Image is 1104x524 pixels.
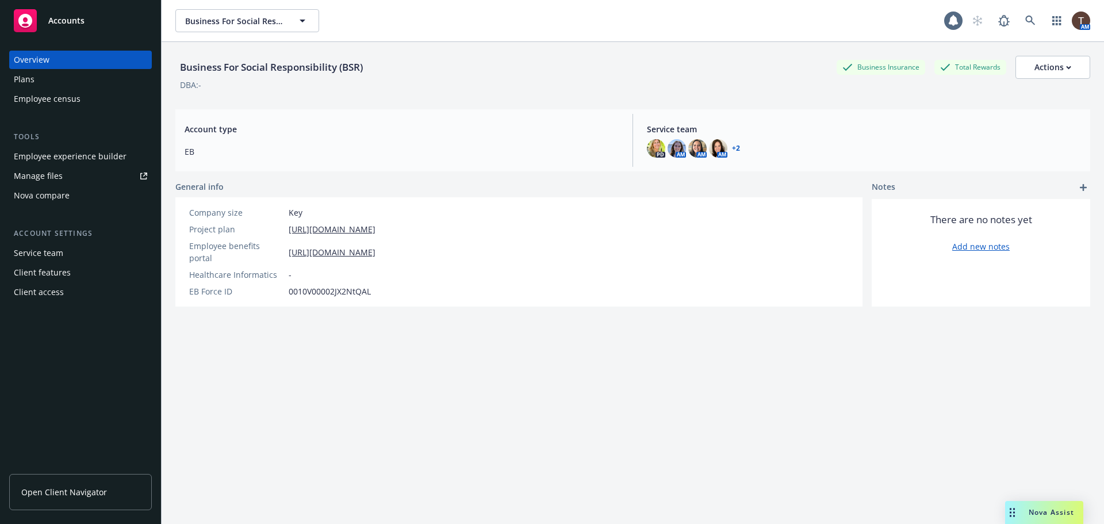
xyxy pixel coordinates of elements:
[185,146,619,158] span: EB
[185,123,619,135] span: Account type
[668,139,686,158] img: photo
[647,139,665,158] img: photo
[1019,9,1042,32] a: Search
[9,5,152,37] a: Accounts
[175,181,224,193] span: General info
[175,9,319,32] button: Business For Social Responsibility (BSR)
[688,139,707,158] img: photo
[1005,501,1083,524] button: Nova Assist
[189,240,284,264] div: Employee benefits portal
[732,145,740,152] a: +2
[289,285,371,297] span: 0010V00002JX2NtQAL
[934,60,1006,74] div: Total Rewards
[647,123,1081,135] span: Service team
[992,9,1015,32] a: Report a Bug
[189,285,284,297] div: EB Force ID
[952,240,1010,253] a: Add new notes
[185,15,285,27] span: Business For Social Responsibility (BSR)
[9,244,152,262] a: Service team
[14,90,80,108] div: Employee census
[189,269,284,281] div: Healthcare Informatics
[189,206,284,219] div: Company size
[289,206,302,219] span: Key
[9,228,152,239] div: Account settings
[289,223,375,235] a: [URL][DOMAIN_NAME]
[709,139,727,158] img: photo
[9,131,152,143] div: Tools
[9,263,152,282] a: Client features
[14,70,34,89] div: Plans
[14,263,71,282] div: Client features
[1076,181,1090,194] a: add
[872,181,895,194] span: Notes
[1072,12,1090,30] img: photo
[9,51,152,69] a: Overview
[48,16,85,25] span: Accounts
[966,9,989,32] a: Start snowing
[289,269,292,281] span: -
[289,246,375,258] a: [URL][DOMAIN_NAME]
[14,283,64,301] div: Client access
[21,486,107,498] span: Open Client Navigator
[1005,501,1019,524] div: Drag to move
[9,167,152,185] a: Manage files
[14,51,49,69] div: Overview
[1045,9,1068,32] a: Switch app
[180,79,201,91] div: DBA: -
[1029,507,1074,517] span: Nova Assist
[14,244,63,262] div: Service team
[9,147,152,166] a: Employee experience builder
[14,167,63,185] div: Manage files
[189,223,284,235] div: Project plan
[930,213,1032,227] span: There are no notes yet
[9,186,152,205] a: Nova compare
[14,147,126,166] div: Employee experience builder
[14,186,70,205] div: Nova compare
[837,60,925,74] div: Business Insurance
[9,70,152,89] a: Plans
[1034,56,1071,78] div: Actions
[175,60,367,75] div: Business For Social Responsibility (BSR)
[9,283,152,301] a: Client access
[1015,56,1090,79] button: Actions
[9,90,152,108] a: Employee census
